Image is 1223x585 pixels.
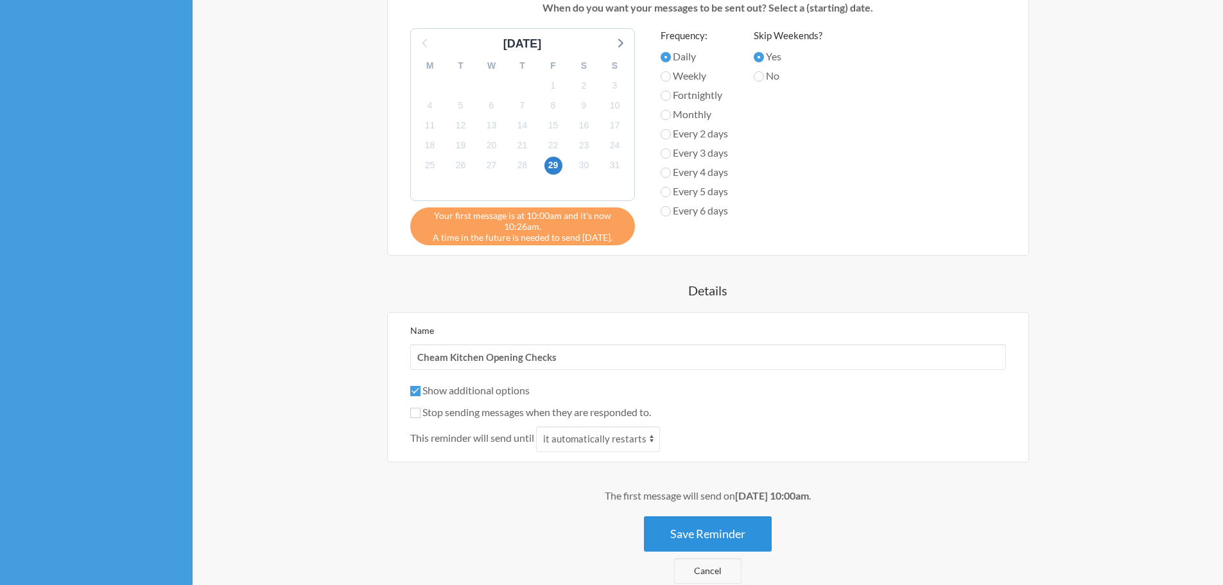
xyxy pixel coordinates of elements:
[661,68,728,83] label: Weekly
[754,71,764,82] input: No
[606,76,624,94] span: Wednesday 3 September 2025
[544,117,562,135] span: Monday 15 September 2025
[507,56,538,76] div: T
[661,145,728,161] label: Every 3 days
[410,207,635,245] div: A time in the future is needed to send [DATE].
[476,56,507,76] div: W
[410,384,530,396] label: Show additional options
[661,129,671,139] input: Every 2 days
[483,137,501,155] span: Saturday 20 September 2025
[323,488,1093,503] div: The first message will send on .
[544,137,562,155] span: Monday 22 September 2025
[415,56,446,76] div: M
[661,203,728,218] label: Every 6 days
[452,96,470,114] span: Friday 5 September 2025
[661,184,728,199] label: Every 5 days
[575,117,593,135] span: Tuesday 16 September 2025
[661,148,671,159] input: Every 3 days
[410,430,534,446] span: This reminder will send until
[575,137,593,155] span: Tuesday 23 September 2025
[606,117,624,135] span: Wednesday 17 September 2025
[446,56,476,76] div: T
[420,210,625,232] span: Your first message is at 10:00am and it's now 10:26am.
[323,281,1093,299] h4: Details
[410,386,421,396] input: Show additional options
[514,96,532,114] span: Sunday 7 September 2025
[754,68,822,83] label: No
[421,137,439,155] span: Thursday 18 September 2025
[452,117,470,135] span: Friday 12 September 2025
[661,71,671,82] input: Weekly
[575,157,593,175] span: Tuesday 30 September 2025
[514,117,532,135] span: Sunday 14 September 2025
[674,558,742,584] a: Cancel
[606,96,624,114] span: Wednesday 10 September 2025
[410,406,651,418] label: Stop sending messages when they are responded to.
[575,96,593,114] span: Tuesday 9 September 2025
[483,157,501,175] span: Saturday 27 September 2025
[452,137,470,155] span: Friday 19 September 2025
[514,137,532,155] span: Sunday 21 September 2025
[483,117,501,135] span: Saturday 13 September 2025
[661,164,728,180] label: Every 4 days
[569,56,600,76] div: S
[661,126,728,141] label: Every 2 days
[754,49,822,64] label: Yes
[410,325,434,336] label: Name
[452,157,470,175] span: Friday 26 September 2025
[661,28,728,43] label: Frequency:
[421,117,439,135] span: Thursday 11 September 2025
[410,344,1006,370] input: We suggest a 2 to 4 word name
[661,187,671,197] input: Every 5 days
[754,52,764,62] input: Yes
[544,157,562,175] span: Monday 29 September 2025
[661,107,728,122] label: Monthly
[421,157,439,175] span: Thursday 25 September 2025
[575,76,593,94] span: Tuesday 2 September 2025
[661,168,671,178] input: Every 4 days
[661,52,671,62] input: Daily
[735,489,809,502] strong: [DATE] 10:00am
[644,516,772,552] button: Save Reminder
[661,49,728,64] label: Daily
[514,157,532,175] span: Sunday 28 September 2025
[606,157,624,175] span: Wednesday 1 October 2025
[421,96,439,114] span: Thursday 4 September 2025
[544,76,562,94] span: Monday 1 September 2025
[606,137,624,155] span: Wednesday 24 September 2025
[754,28,822,43] label: Skip Weekends?
[498,35,547,53] div: [DATE]
[410,408,421,418] input: Stop sending messages when they are responded to.
[483,96,501,114] span: Saturday 6 September 2025
[661,87,728,103] label: Fortnightly
[544,96,562,114] span: Monday 8 September 2025
[600,56,630,76] div: S
[538,56,569,76] div: F
[661,206,671,216] input: Every 6 days
[661,91,671,101] input: Fortnightly
[661,110,671,120] input: Monthly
